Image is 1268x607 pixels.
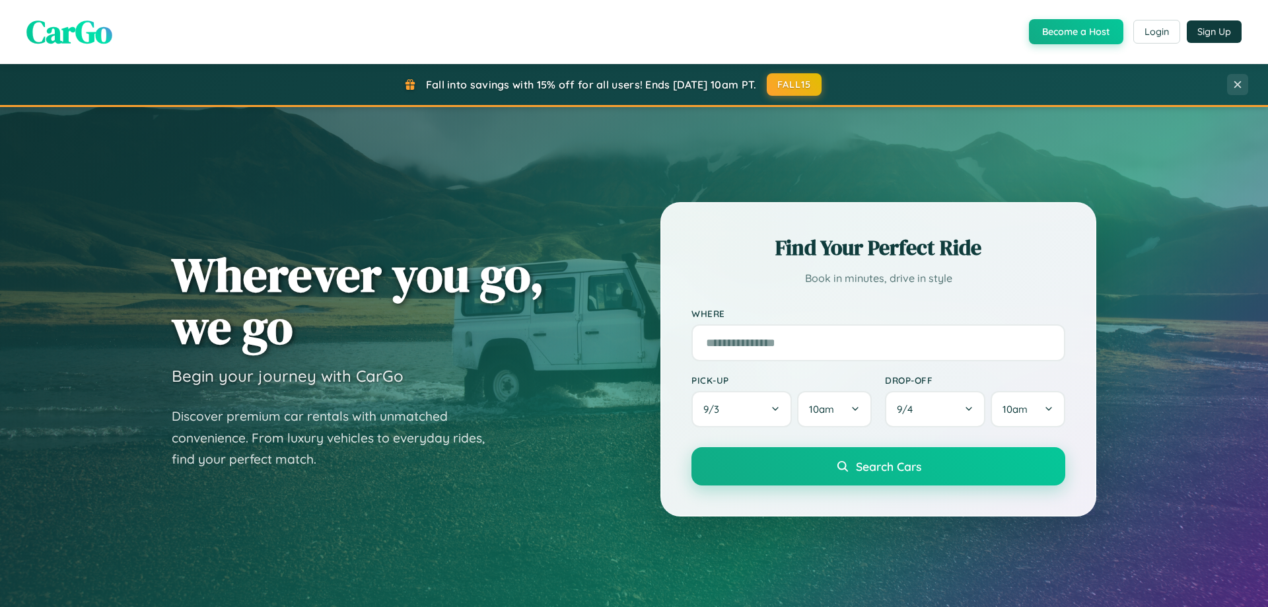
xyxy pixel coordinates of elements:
[991,391,1065,427] button: 10am
[691,233,1065,262] h2: Find Your Perfect Ride
[797,391,872,427] button: 10am
[1133,20,1180,44] button: Login
[1187,20,1242,43] button: Sign Up
[172,366,404,386] h3: Begin your journey with CarGo
[691,308,1065,319] label: Where
[691,269,1065,288] p: Book in minutes, drive in style
[856,459,921,474] span: Search Cars
[426,78,757,91] span: Fall into savings with 15% off for all users! Ends [DATE] 10am PT.
[1003,403,1028,415] span: 10am
[767,73,822,96] button: FALL15
[691,447,1065,485] button: Search Cars
[26,10,112,54] span: CarGo
[172,406,502,470] p: Discover premium car rentals with unmatched convenience. From luxury vehicles to everyday rides, ...
[809,403,834,415] span: 10am
[703,403,726,415] span: 9 / 3
[172,248,544,353] h1: Wherever you go, we go
[885,375,1065,386] label: Drop-off
[691,375,872,386] label: Pick-up
[1029,19,1123,44] button: Become a Host
[885,391,985,427] button: 9/4
[691,391,792,427] button: 9/3
[897,403,919,415] span: 9 / 4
